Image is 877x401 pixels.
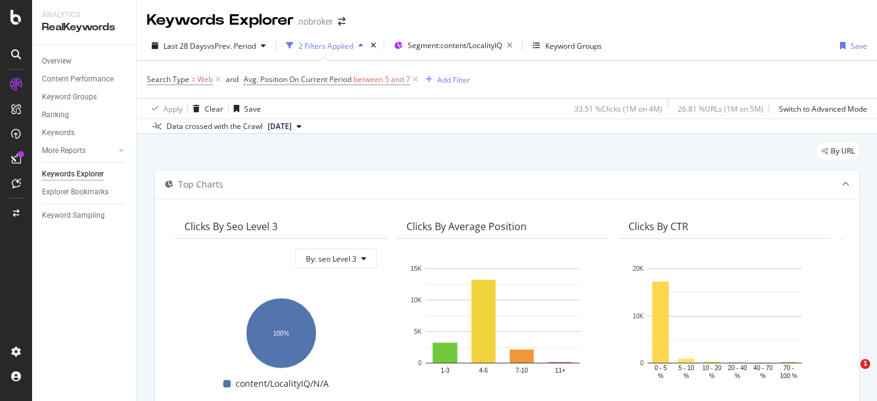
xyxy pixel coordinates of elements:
[389,36,517,56] button: Segment:content/LocalityIQ
[574,104,662,114] div: 33.51 % Clicks ( 1M on 4M )
[42,73,113,86] div: Content Performance
[678,365,694,372] text: 5 - 10
[207,41,256,51] span: vs Prev. Period
[42,168,128,181] a: Keywords Explorer
[42,186,109,199] div: Explorer Bookmarks
[263,119,307,134] button: [DATE]
[683,373,689,379] text: %
[42,109,128,122] a: Ranking
[244,74,352,85] span: Avg. Position On Current Period
[654,365,667,372] text: 0 - 5
[760,373,766,379] text: %
[408,40,502,51] span: Segment: content/LocalityIQ
[163,41,207,51] span: Last 28 Days
[244,104,261,114] div: Save
[147,74,189,85] span: Search Type
[42,126,128,139] a: Keywords
[338,17,345,26] div: arrow-right-arrow-left
[295,249,377,268] button: By: seo Level 3
[205,104,223,114] div: Clear
[780,373,797,379] text: 100 %
[411,297,422,304] text: 10K
[385,71,410,88] span: 5 and 7
[437,75,470,85] div: Add Filter
[545,41,602,51] div: Keyword Groups
[754,365,773,372] text: 40 - 70
[229,99,261,118] button: Save
[421,72,470,87] button: Add Filter
[42,55,72,68] div: Overview
[184,292,377,370] svg: A chart.
[418,360,422,366] text: 0
[835,36,867,56] button: Save
[728,365,747,372] text: 20 - 40
[406,220,527,233] div: Clicks By Average Position
[831,147,855,155] span: By URL
[411,265,422,272] text: 15K
[835,359,865,389] iframe: Intercom live chat
[42,209,128,222] a: Keyword Sampling
[42,91,97,104] div: Keyword Groups
[783,365,794,372] text: 70 -
[42,126,75,139] div: Keywords
[658,373,664,379] text: %
[226,73,239,85] button: and
[516,367,528,374] text: 7-10
[735,373,740,379] text: %
[860,359,870,369] span: 1
[633,313,644,320] text: 10K
[42,209,105,222] div: Keyword Sampling
[147,99,183,118] button: Apply
[640,360,644,366] text: 0
[147,10,294,31] div: Keywords Explorer
[191,74,196,85] span: =
[440,367,450,374] text: 1-3
[299,41,353,51] div: 2 Filters Applied
[167,121,263,132] div: Data crossed with the Crawl
[702,365,722,372] text: 10 - 20
[197,71,213,88] span: Web
[299,15,333,28] div: nobroker
[147,36,271,56] button: Last 28 DaysvsPrev. Period
[353,74,383,85] span: between
[709,373,715,379] text: %
[678,104,764,114] div: 26.81 % URLs ( 1M on 5M )
[850,41,867,51] div: Save
[268,121,292,132] span: 2025 Sep. 1st
[306,254,356,264] span: By: seo Level 3
[628,262,821,381] svg: A chart.
[414,328,422,335] text: 5K
[774,99,867,118] button: Switch to Advanced Mode
[42,144,115,157] a: More Reports
[555,367,566,374] text: 11+
[633,265,644,272] text: 20K
[188,99,223,118] button: Clear
[236,376,329,391] span: content/LocalityIQ/N/A
[42,10,126,20] div: Analytics
[42,73,128,86] a: Content Performance
[479,367,488,374] text: 4-6
[273,330,289,337] text: 100%
[42,20,126,35] div: RealKeywords
[368,39,379,52] div: times
[406,262,599,381] svg: A chart.
[42,186,128,199] a: Explorer Bookmarks
[528,36,607,56] button: Keyword Groups
[42,144,86,157] div: More Reports
[226,74,239,85] div: and
[281,36,368,56] button: 2 Filters Applied
[628,220,688,233] div: Clicks By CTR
[779,104,867,114] div: Switch to Advanced Mode
[184,220,278,233] div: Clicks By seo Level 3
[163,104,183,114] div: Apply
[817,143,860,160] div: legacy label
[42,55,128,68] a: Overview
[42,91,128,104] a: Keyword Groups
[42,109,69,122] div: Ranking
[42,168,104,181] div: Keywords Explorer
[178,178,223,191] div: Top Charts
